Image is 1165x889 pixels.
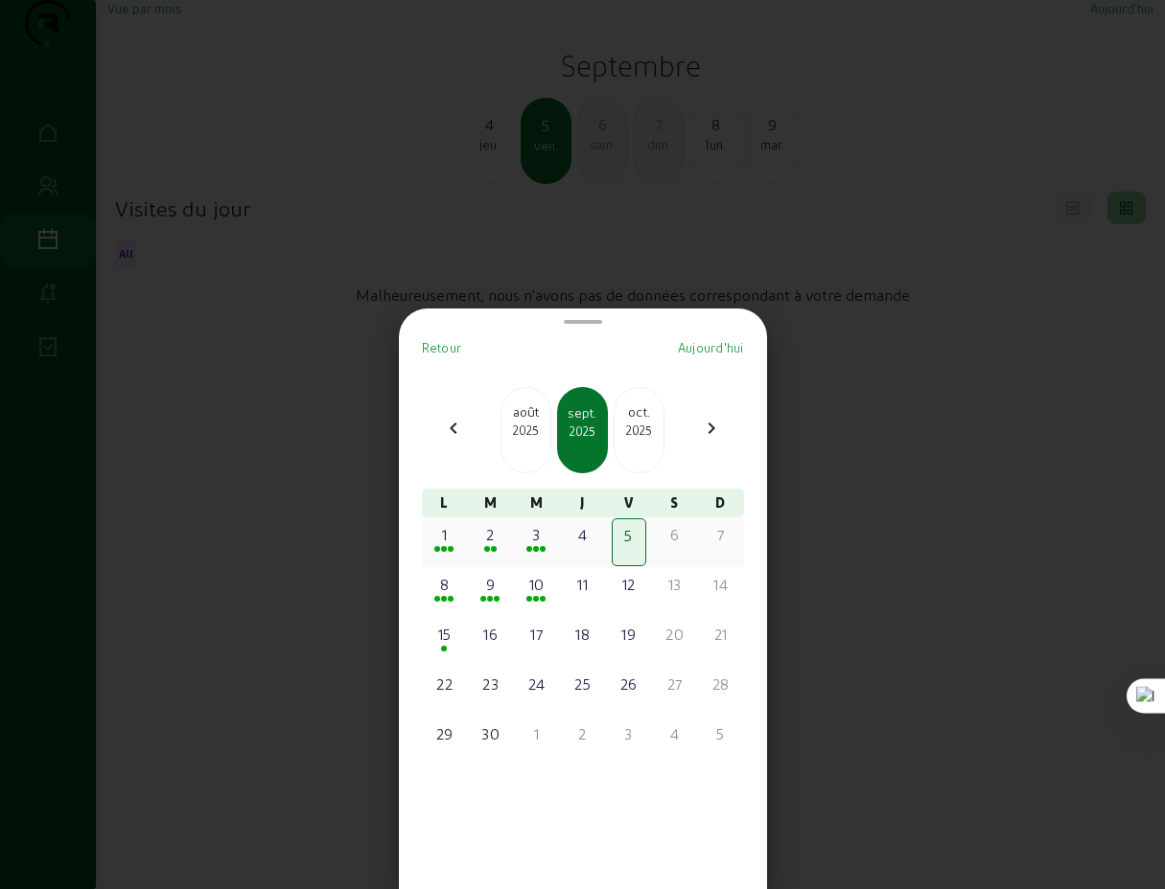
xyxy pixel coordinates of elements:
div: sept. [559,403,606,422]
div: 3 [614,722,644,745]
div: 27 [660,672,690,695]
div: 1 [522,722,552,745]
div: 22 [430,672,460,695]
div: 5 [615,524,643,547]
div: 23 [476,672,506,695]
div: 20 [660,623,690,646]
div: 21 [706,623,736,646]
div: 2 [568,722,598,745]
div: 2025 [615,422,664,439]
div: 7 [706,523,736,546]
span: Aujourd'hui [678,340,744,354]
div: 26 [614,672,644,695]
div: J [560,489,606,517]
div: 4 [568,523,598,546]
div: 14 [706,573,736,596]
div: 2025 [559,422,606,440]
div: 8 [430,573,460,596]
div: 29 [430,722,460,745]
div: août [501,402,550,422]
div: M [468,489,514,517]
mat-icon: chevron_right [700,417,723,440]
div: 17 [522,623,552,646]
div: 24 [522,672,552,695]
div: 9 [476,573,506,596]
div: S [652,489,698,517]
div: 30 [476,722,506,745]
div: M [514,489,560,517]
div: 19 [614,623,644,646]
div: 10 [522,573,552,596]
div: 3 [522,523,552,546]
div: 12 [614,573,644,596]
div: 13 [660,573,690,596]
div: 2 [476,523,506,546]
div: 28 [706,672,736,695]
span: Retour [422,340,462,354]
div: V [606,489,652,517]
div: 18 [568,623,598,646]
div: 11 [568,573,598,596]
mat-icon: chevron_left [442,417,465,440]
div: L [422,489,468,517]
div: 15 [430,623,460,646]
div: 16 [476,623,506,646]
div: 6 [660,523,690,546]
div: oct. [615,402,664,422]
div: 2025 [501,422,550,439]
div: 1 [430,523,460,546]
div: 25 [568,672,598,695]
div: 4 [660,722,690,745]
div: 5 [706,722,736,745]
div: D [698,489,744,517]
